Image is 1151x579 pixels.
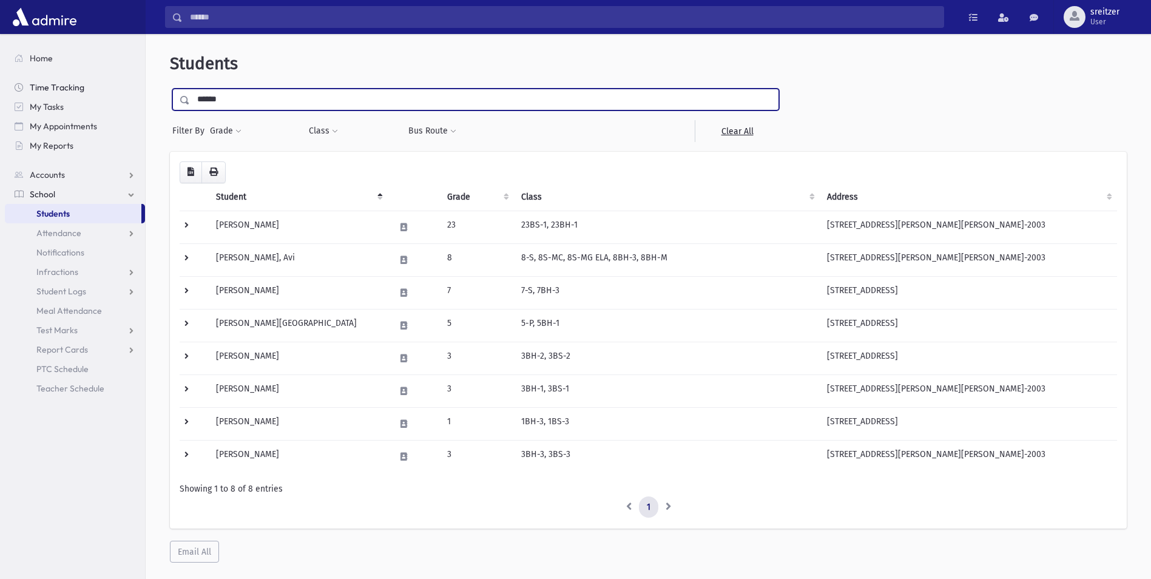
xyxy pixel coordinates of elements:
td: [PERSON_NAME] [209,374,388,407]
td: 3BH-2, 3BS-2 [514,342,820,374]
a: My Reports [5,136,145,155]
a: Accounts [5,165,145,185]
td: [PERSON_NAME] [209,276,388,309]
a: PTC Schedule [5,359,145,379]
td: 1 [440,407,514,440]
button: CSV [180,161,202,183]
td: [STREET_ADDRESS] [820,276,1117,309]
button: Grade [209,120,242,142]
td: [PERSON_NAME] [209,211,388,243]
a: Attendance [5,223,145,243]
div: Showing 1 to 8 of 8 entries [180,482,1117,495]
td: [STREET_ADDRESS][PERSON_NAME][PERSON_NAME]-2003 [820,374,1117,407]
span: Infractions [36,266,78,277]
span: User [1090,17,1119,27]
span: sreitzer [1090,7,1119,17]
a: School [5,185,145,204]
button: Bus Route [408,120,457,142]
span: Filter By [172,124,209,137]
span: Time Tracking [30,82,84,93]
input: Search [183,6,943,28]
span: Students [36,208,70,219]
span: Teacher Schedule [36,383,104,394]
td: 3BH-1, 3BS-1 [514,374,820,407]
a: Home [5,49,145,68]
span: Accounts [30,169,65,180]
td: 8-S, 8S-MC, 8S-MG ELA, 8BH-3, 8BH-M [514,243,820,276]
td: [PERSON_NAME] [209,342,388,374]
span: School [30,189,55,200]
a: Teacher Schedule [5,379,145,398]
td: [PERSON_NAME][GEOGRAPHIC_DATA] [209,309,388,342]
td: 3 [440,440,514,473]
td: 3 [440,374,514,407]
span: Student Logs [36,286,86,297]
a: Infractions [5,262,145,282]
td: 7 [440,276,514,309]
a: Report Cards [5,340,145,359]
a: Notifications [5,243,145,262]
a: Meal Attendance [5,301,145,320]
span: My Tasks [30,101,64,112]
td: 23 [440,211,514,243]
td: [STREET_ADDRESS] [820,407,1117,440]
span: Attendance [36,228,81,239]
td: [PERSON_NAME] [209,407,388,440]
th: Class: activate to sort column ascending [514,183,820,211]
a: Test Marks [5,320,145,340]
td: 1BH-3, 1BS-3 [514,407,820,440]
td: [STREET_ADDRESS] [820,309,1117,342]
button: Class [308,120,339,142]
img: AdmirePro [10,5,79,29]
td: 3BH-3, 3BS-3 [514,440,820,473]
td: [PERSON_NAME], Avi [209,243,388,276]
th: Student: activate to sort column descending [209,183,388,211]
span: My Reports [30,140,73,151]
td: 7-S, 7BH-3 [514,276,820,309]
td: [STREET_ADDRESS][PERSON_NAME][PERSON_NAME]-2003 [820,440,1117,473]
td: 5-P, 5BH-1 [514,309,820,342]
a: 1 [639,496,658,518]
span: Test Marks [36,325,78,336]
span: Home [30,53,53,64]
a: Time Tracking [5,78,145,97]
span: Notifications [36,247,84,258]
span: My Appointments [30,121,97,132]
a: My Tasks [5,97,145,117]
a: Student Logs [5,282,145,301]
td: 23BS-1, 23BH-1 [514,211,820,243]
button: Print [201,161,226,183]
span: PTC Schedule [36,364,89,374]
td: 3 [440,342,514,374]
td: [STREET_ADDRESS][PERSON_NAME][PERSON_NAME]-2003 [820,211,1117,243]
th: Address: activate to sort column ascending [820,183,1117,211]
td: 5 [440,309,514,342]
td: [PERSON_NAME] [209,440,388,473]
td: 8 [440,243,514,276]
button: Email All [170,541,219,563]
span: Students [170,53,238,73]
th: Grade: activate to sort column ascending [440,183,514,211]
a: My Appointments [5,117,145,136]
a: Students [5,204,141,223]
a: Clear All [695,120,779,142]
span: Report Cards [36,344,88,355]
span: Meal Attendance [36,305,102,316]
td: [STREET_ADDRESS] [820,342,1117,374]
td: [STREET_ADDRESS][PERSON_NAME][PERSON_NAME]-2003 [820,243,1117,276]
